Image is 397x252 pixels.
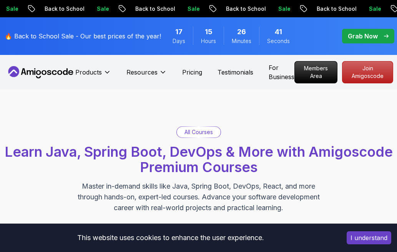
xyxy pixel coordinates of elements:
p: Resources [126,68,158,77]
div: This website uses cookies to enhance the user experience. [6,229,335,246]
a: Testimonials [218,68,253,77]
p: Products [75,68,102,77]
p: Back to School [38,5,91,13]
a: Join Amigoscode [342,61,393,83]
button: Resources [126,68,167,83]
p: Join Amigoscode [342,61,393,83]
p: Back to School [311,5,363,13]
span: 15 Hours [205,27,213,37]
button: Products [75,68,111,83]
span: 17 Days [175,27,183,37]
p: Sale [363,5,387,13]
span: 41 Seconds [275,27,282,37]
button: Accept cookies [347,231,391,244]
p: 🔥 Back to School Sale - Our best prices of the year! [5,31,161,41]
span: Minutes [232,37,251,45]
p: Sale [91,5,115,13]
p: Members Area [295,61,337,83]
p: Sale [181,5,206,13]
span: Hours [201,37,216,45]
p: Master in-demand skills like Java, Spring Boot, DevOps, React, and more through hands-on, expert-... [70,181,328,213]
p: Sale [272,5,297,13]
p: Back to School [129,5,181,13]
span: Seconds [267,37,290,45]
a: Members Area [294,61,337,83]
a: For Business [269,63,294,81]
span: Learn Java, Spring Boot, DevOps & More with Amigoscode Premium Courses [5,143,393,176]
span: Days [173,37,185,45]
p: Grab Now [348,31,378,41]
span: 26 Minutes [237,27,246,37]
p: Back to School [220,5,272,13]
a: Pricing [182,68,202,77]
p: All Courses [184,128,213,136]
